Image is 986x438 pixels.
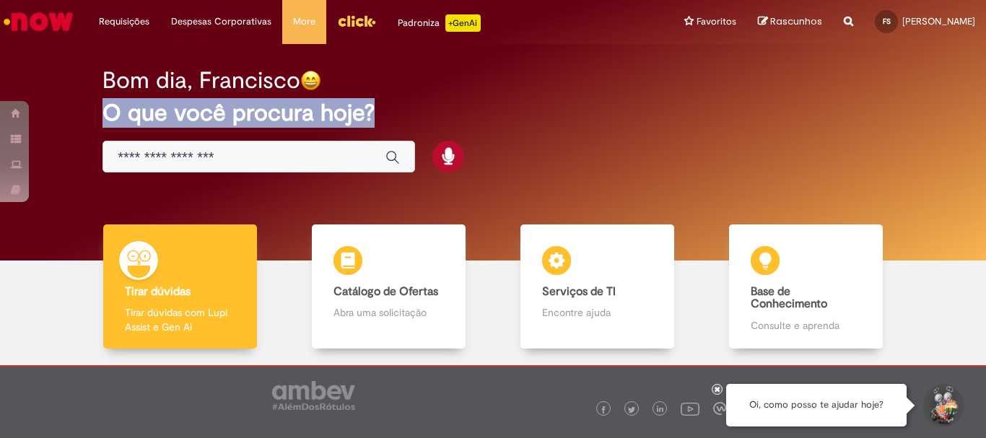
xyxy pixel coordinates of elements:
[713,402,726,415] img: logo_footer_workplace.png
[921,384,964,427] button: Iniciar Conversa de Suporte
[284,224,493,349] a: Catálogo de Ofertas Abra uma solicitação
[102,68,300,93] h2: Bom dia, Francisco
[681,399,699,418] img: logo_footer_youtube.png
[333,284,438,299] b: Catálogo de Ofertas
[125,284,191,299] b: Tirar dúvidas
[751,318,860,333] p: Consulte e aprenda
[726,384,907,426] div: Oi, como posso te ajudar hoje?
[702,224,910,349] a: Base de Conhecimento Consulte e aprenda
[628,406,635,413] img: logo_footer_twitter.png
[1,7,76,36] img: ServiceNow
[542,305,652,320] p: Encontre ajuda
[398,14,481,32] div: Padroniza
[293,14,315,29] span: More
[542,284,616,299] b: Serviços de TI
[333,305,443,320] p: Abra uma solicitação
[125,305,235,334] p: Tirar dúvidas com Lupi Assist e Gen Ai
[883,17,891,26] span: FS
[493,224,702,349] a: Serviços de TI Encontre ajuda
[751,284,827,312] b: Base de Conhecimento
[76,224,284,349] a: Tirar dúvidas Tirar dúvidas com Lupi Assist e Gen Ai
[902,15,975,27] span: [PERSON_NAME]
[337,10,376,32] img: click_logo_yellow_360x200.png
[770,14,822,28] span: Rascunhos
[697,14,736,29] span: Favoritos
[300,70,321,91] img: happy-face.png
[445,14,481,32] p: +GenAi
[171,14,271,29] span: Despesas Corporativas
[272,381,355,410] img: logo_footer_ambev_rotulo_gray.png
[600,406,607,413] img: logo_footer_facebook.png
[99,14,149,29] span: Requisições
[758,15,822,29] a: Rascunhos
[657,406,664,414] img: logo_footer_linkedin.png
[102,100,884,126] h2: O que você procura hoje?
